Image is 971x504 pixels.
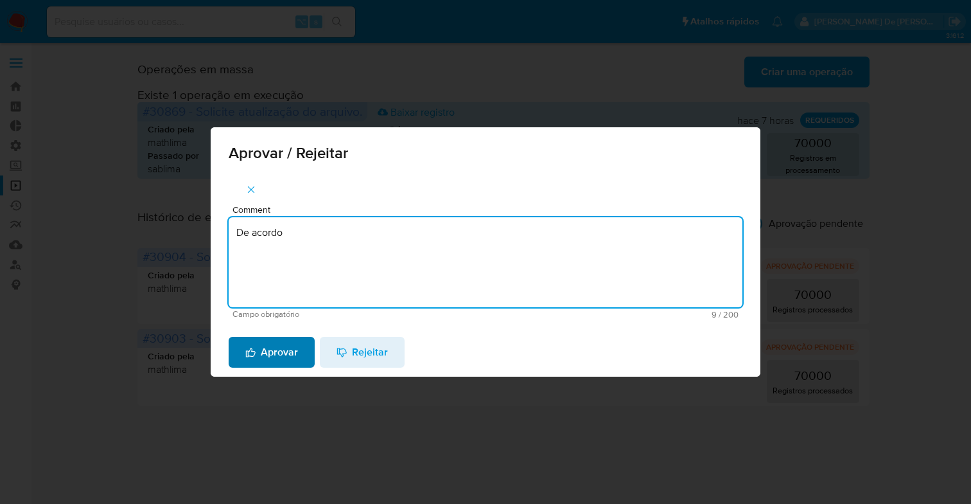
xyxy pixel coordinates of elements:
span: Comment [232,205,746,215]
span: Campo obrigatório [232,310,485,319]
span: Máximo 200 caracteres [485,310,739,319]
button: Aprovar [229,337,315,368]
span: Rejeitar [337,338,388,366]
button: Rejeitar [320,337,405,368]
span: Aprovar / Rejeitar [229,145,742,161]
textarea: De acordo [229,217,742,307]
span: Aprovar [245,338,298,366]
